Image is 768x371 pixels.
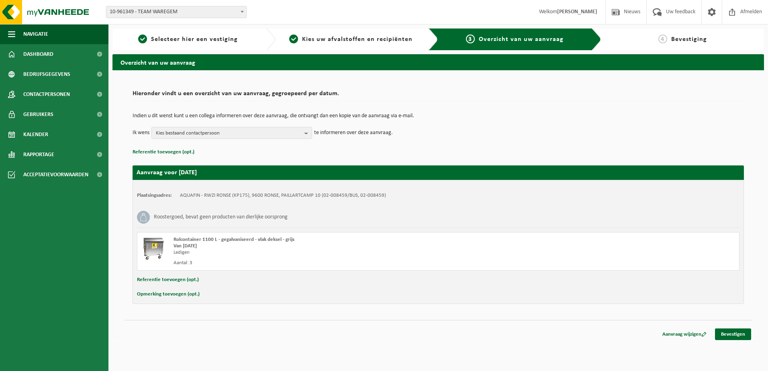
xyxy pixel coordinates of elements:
p: Indien u dit wenst kunt u een collega informeren over deze aanvraag, die ontvangt dan een kopie v... [133,113,744,119]
button: Kies bestaand contactpersoon [151,127,312,139]
a: 1Selecteer hier een vestiging [116,35,259,44]
div: Aantal: 3 [174,260,470,266]
span: Gebruikers [23,104,53,124]
span: Rolcontainer 1100 L - gegalvaniseerd - vlak deksel - grijs [174,237,294,242]
span: Kalender [23,124,48,145]
a: Bevestigen [715,328,751,340]
h3: Roostergoed, bevat geen producten van dierlijke oorsprong [154,211,288,224]
img: WB-1100-GAL-GY-01.png [141,236,165,261]
strong: Plaatsingsadres: [137,193,172,198]
span: Navigatie [23,24,48,44]
a: 2Kies uw afvalstoffen en recipiënten [280,35,423,44]
span: Overzicht van uw aanvraag [479,36,564,43]
span: Contactpersonen [23,84,70,104]
button: Referentie toevoegen (opt.) [133,147,194,157]
a: Aanvraag wijzigen [656,328,713,340]
span: 4 [658,35,667,43]
span: Bedrijfsgegevens [23,64,70,84]
span: Kies bestaand contactpersoon [156,127,301,139]
span: Dashboard [23,44,53,64]
button: Referentie toevoegen (opt.) [137,275,199,285]
span: 2 [289,35,298,43]
span: 3 [466,35,475,43]
h2: Hieronder vindt u een overzicht van uw aanvraag, gegroepeerd per datum. [133,90,744,101]
span: Selecteer hier een vestiging [151,36,238,43]
span: 1 [138,35,147,43]
h2: Overzicht van uw aanvraag [112,54,764,70]
div: Ledigen [174,249,470,256]
span: Kies uw afvalstoffen en recipiënten [302,36,413,43]
strong: Van [DATE] [174,243,197,249]
span: Acceptatievoorwaarden [23,165,88,185]
p: te informeren over deze aanvraag. [314,127,393,139]
span: Rapportage [23,145,54,165]
button: Opmerking toevoegen (opt.) [137,289,200,300]
strong: [PERSON_NAME] [557,9,597,15]
strong: Aanvraag voor [DATE] [137,169,197,176]
td: AQUAFIN - RWZI RONSE (KP175), 9600 RONSE, PAILLARTCAMP 10 (02-008459/BUS, 02-008459) [180,192,386,199]
span: 10-961349 - TEAM WAREGEM [106,6,246,18]
span: Bevestiging [671,36,707,43]
p: Ik wens [133,127,149,139]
